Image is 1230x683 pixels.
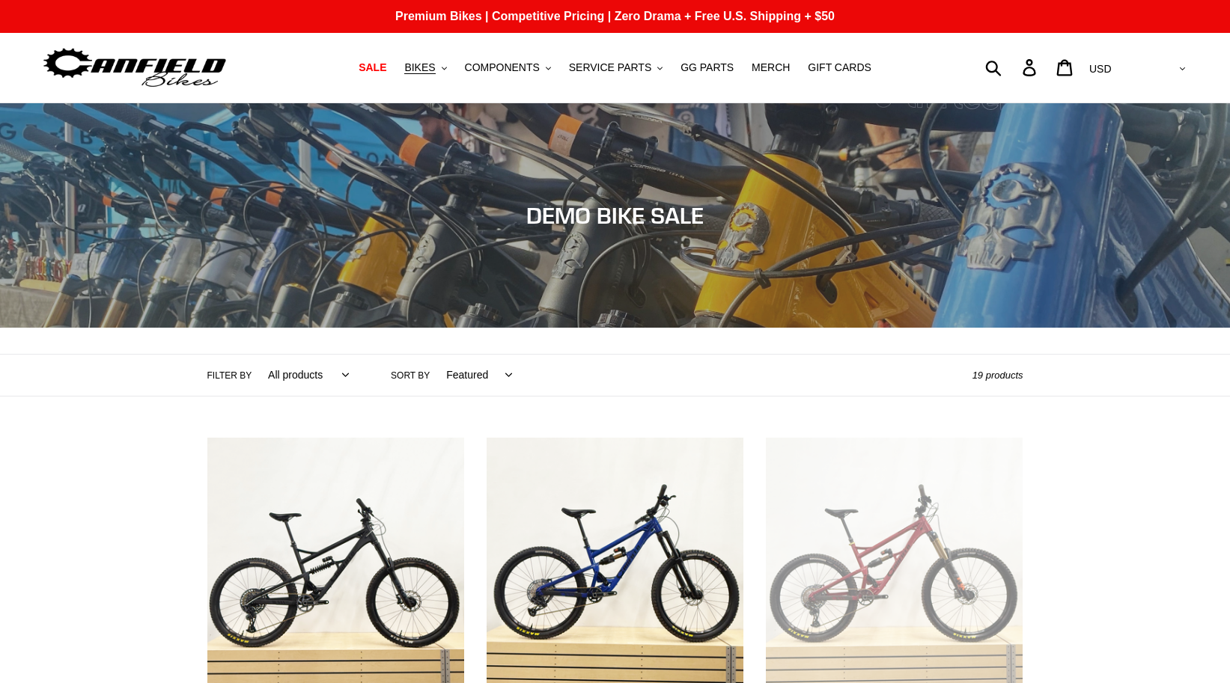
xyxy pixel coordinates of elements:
[351,58,394,78] a: SALE
[744,58,797,78] a: MERCH
[359,61,386,74] span: SALE
[808,61,871,74] span: GIFT CARDS
[800,58,879,78] a: GIFT CARDS
[397,58,454,78] button: BIKES
[569,61,651,74] span: SERVICE PARTS
[993,51,1032,84] input: Search
[673,58,741,78] a: GG PARTS
[404,61,435,74] span: BIKES
[526,202,704,229] span: DEMO BIKE SALE
[752,61,790,74] span: MERCH
[465,61,540,74] span: COMPONENTS
[561,58,670,78] button: SERVICE PARTS
[972,370,1023,381] span: 19 products
[41,44,228,91] img: Canfield Bikes
[457,58,558,78] button: COMPONENTS
[681,61,734,74] span: GG PARTS
[207,369,252,382] label: Filter by
[391,369,430,382] label: Sort by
